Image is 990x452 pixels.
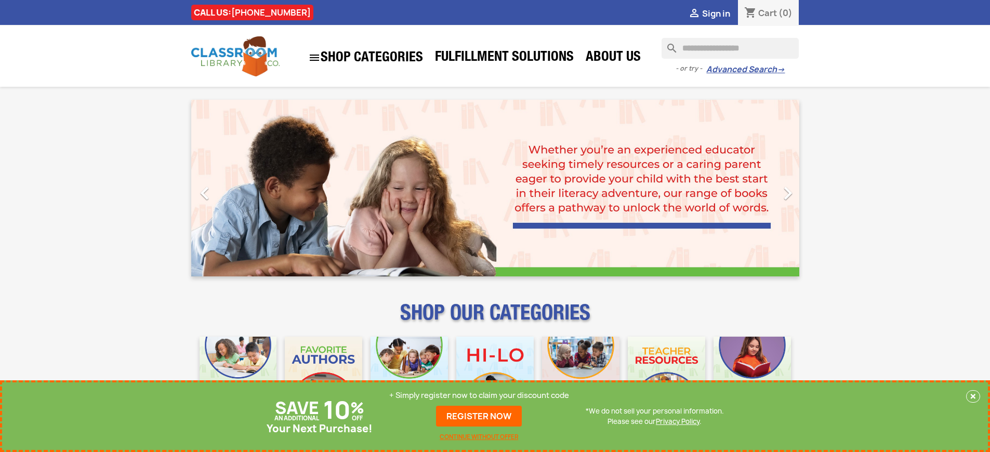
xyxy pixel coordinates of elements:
img: Classroom Library Company [191,36,280,76]
a: [PHONE_NUMBER] [231,7,311,18]
span: Cart [758,7,777,19]
i:  [775,180,801,206]
i:  [688,8,701,20]
a: Next [708,100,799,276]
a:  Sign in [688,8,730,19]
ul: Carousel container [191,100,799,276]
span: Sign in [702,8,730,19]
span: (0) [778,7,793,19]
input: Search [662,38,799,59]
i: shopping_cart [744,7,757,20]
img: CLC_Fiction_Nonfiction_Mobile.jpg [542,337,619,414]
p: SHOP OUR CATEGORIES [191,310,799,328]
img: CLC_HiLo_Mobile.jpg [456,337,534,414]
i:  [308,51,321,64]
a: SHOP CATEGORIES [303,46,428,69]
img: CLC_Favorite_Authors_Mobile.jpg [285,337,362,414]
img: CLC_Dyslexia_Mobile.jpg [714,337,791,414]
div: CALL US: [191,5,313,20]
i: search [662,38,674,50]
a: Fulfillment Solutions [430,48,579,69]
a: Advanced Search→ [706,64,785,75]
img: CLC_Bulk_Mobile.jpg [200,337,277,414]
img: CLC_Teacher_Resources_Mobile.jpg [628,337,705,414]
span: → [777,64,785,75]
i:  [192,180,218,206]
a: Previous [191,100,283,276]
img: CLC_Phonics_And_Decodables_Mobile.jpg [371,337,448,414]
span: - or try - [676,63,706,74]
a: About Us [580,48,646,69]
